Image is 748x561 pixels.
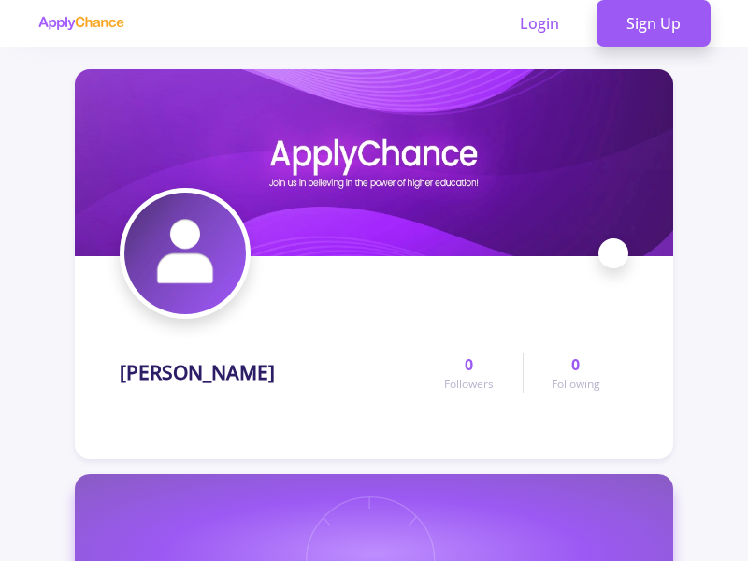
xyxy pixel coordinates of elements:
span: Following [552,376,600,393]
a: 0Following [523,353,628,393]
img: Hamed Bijariavatar [124,193,246,314]
img: Hamed Bijaricover image [75,69,673,256]
span: Followers [444,376,494,393]
img: applychance logo text only [37,16,124,31]
a: 0Followers [416,353,522,393]
h1: [PERSON_NAME] [120,361,275,384]
span: 0 [465,353,473,376]
span: 0 [571,353,580,376]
